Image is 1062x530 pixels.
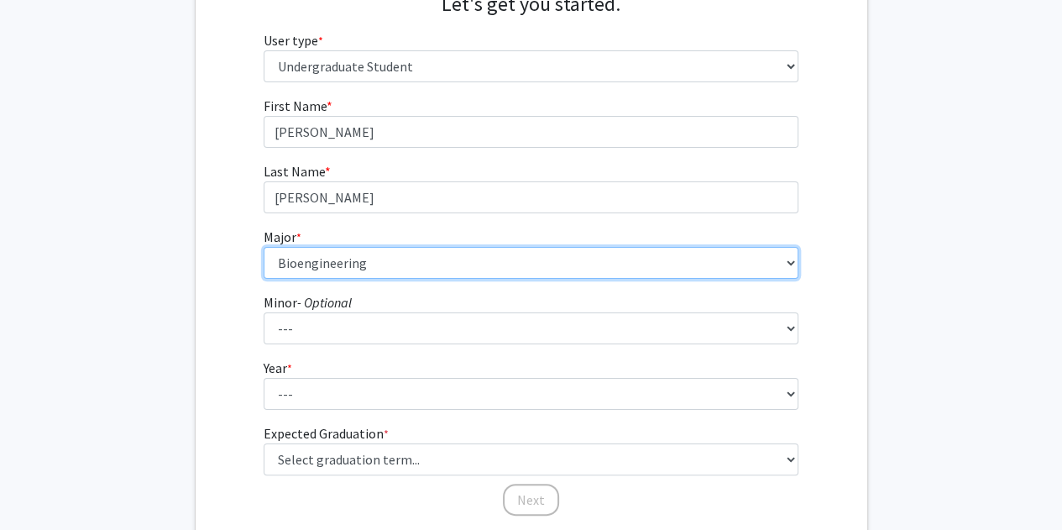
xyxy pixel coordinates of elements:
span: First Name [264,97,327,114]
label: Major [264,227,301,247]
label: User type [264,30,323,50]
button: Next [503,484,559,516]
iframe: Chat [13,454,71,517]
span: Last Name [264,163,325,180]
i: - Optional [297,294,352,311]
label: Expected Graduation [264,423,389,443]
label: Minor [264,292,352,312]
label: Year [264,358,292,378]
